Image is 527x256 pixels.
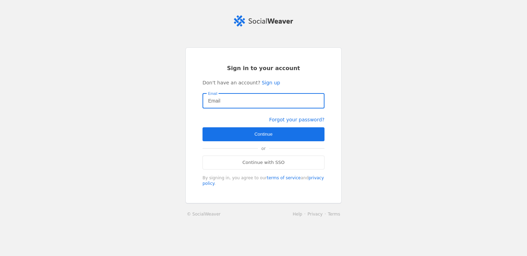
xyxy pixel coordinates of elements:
[293,212,302,217] a: Help
[203,156,324,170] a: Continue with SSO
[203,127,324,141] button: Continue
[227,65,300,72] span: Sign in to your account
[203,175,324,186] div: By signing in, you agree to our and .
[302,211,307,218] li: ·
[187,211,221,218] a: © SocialWeaver
[328,212,340,217] a: Terms
[269,117,324,122] a: Forgot your password?
[323,211,328,218] li: ·
[267,175,301,180] a: terms of service
[307,212,322,217] a: Privacy
[258,142,269,156] span: or
[203,79,260,86] span: Don't have an account?
[262,79,280,86] a: Sign up
[208,90,217,97] mat-label: Email
[254,131,273,138] span: Continue
[208,97,319,105] input: Email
